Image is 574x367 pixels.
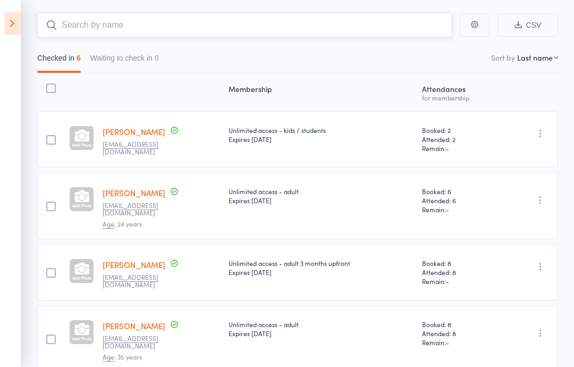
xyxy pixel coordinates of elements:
[446,144,449,153] span: -
[422,187,496,196] span: Booked: 6
[224,78,418,106] div: Membership
[103,259,165,270] a: [PERSON_NAME]
[422,258,496,268] span: Booked: 8
[418,78,501,106] div: Atten­dances
[229,329,413,338] div: Expires [DATE]
[103,335,172,350] small: anna260780@hotmail.com
[422,205,496,214] span: Remain:
[422,268,496,277] span: Attended: 8
[103,219,142,229] span: : 24 years
[422,144,496,153] span: Remain:
[229,268,413,277] div: Expires [DATE]
[103,273,172,289] small: chris_mulcahy1@hotmail.com
[422,320,496,329] span: Booked: 8
[77,54,81,62] div: 6
[229,196,413,205] div: Expires [DATE]
[491,52,515,63] label: Sort by
[422,338,496,347] span: Remain:
[422,126,496,135] span: Booked: 2
[155,54,159,62] div: 0
[103,126,165,137] a: [PERSON_NAME]
[90,48,159,73] button: Waiting to check in0
[422,196,496,205] span: Attended: 6
[497,14,558,37] button: CSV
[422,329,496,338] span: Attended: 8
[422,135,496,144] span: Attended: 2
[37,13,452,37] input: Search by name
[103,140,172,156] small: fuhao2023@hotmail.com
[103,202,172,217] small: jessewjames.2412@gmail.com
[103,187,165,198] a: [PERSON_NAME]
[229,187,413,205] div: Unlimited access - adult
[229,135,413,144] div: Expires [DATE]
[229,258,413,277] div: Unlimited access - adult 3 months upfront
[229,320,413,338] div: Unlimited access - adult
[229,126,413,144] div: Unlimited access - kids / students
[446,205,449,214] span: -
[446,277,449,286] span: -
[103,352,142,362] span: : 35 years
[422,94,496,101] div: for membership
[517,52,553,63] div: Last name
[103,320,165,331] a: [PERSON_NAME]
[446,338,449,347] span: -
[422,277,496,286] span: Remain:
[37,48,81,73] button: Checked in6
